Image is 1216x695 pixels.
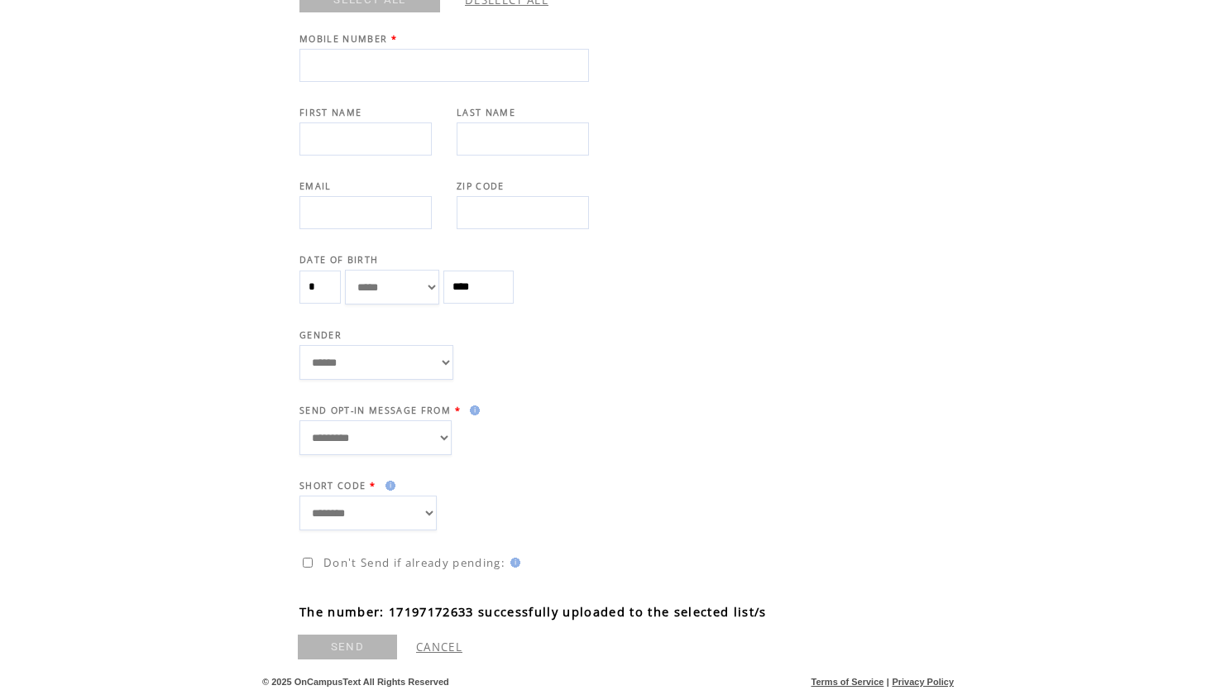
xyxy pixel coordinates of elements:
[892,677,954,687] a: Privacy Policy
[887,677,889,687] span: |
[299,405,451,416] span: SEND OPT-IN MESSAGE FROM
[262,677,449,687] span: © 2025 OnCampusText All Rights Reserved
[323,555,505,570] span: Don't Send if already pending:
[299,254,378,266] span: DATE OF BIRTH
[299,480,366,491] span: SHORT CODE
[299,180,332,192] span: EMAIL
[299,33,387,45] span: MOBILE NUMBER
[299,329,342,341] span: GENDER
[381,481,395,491] img: help.gif
[465,405,480,415] img: help.gif
[298,635,397,659] a: SEND
[457,107,515,118] span: LAST NAME
[416,640,462,654] a: CANCEL
[505,558,520,568] img: help.gif
[299,107,361,118] span: FIRST NAME
[295,599,946,624] span: The number: 17197172633 successfully uploaded to the selected list/s
[457,180,505,192] span: ZIP CODE
[811,677,884,687] a: Terms of Service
